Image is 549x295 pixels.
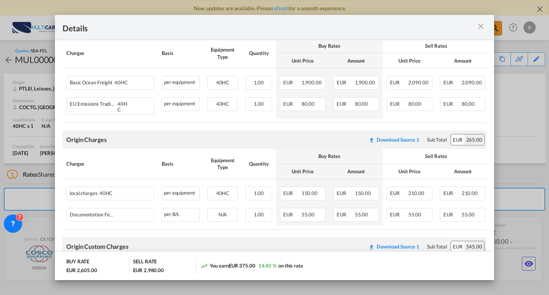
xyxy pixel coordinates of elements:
div: per equipment [162,187,200,200]
div: Download original source rate sheet [369,243,419,250]
md-icon: icon-trending-up [200,262,208,270]
th: Amount [436,53,490,68]
div: per B/L [162,208,200,222]
th: Unit Price [383,164,436,179]
div: Charges [66,50,154,56]
div: Quantity [246,160,272,167]
span: 55.00 [302,211,315,218]
span: EUR [283,211,300,218]
span: EUR [337,101,354,107]
th: Amount [329,53,383,68]
span: 210.00 [408,190,424,196]
div: 265.00 [464,134,484,145]
div: Basic Ocean Freight [70,76,130,85]
span: 80.00 [355,101,368,107]
div: Download Source 1 [377,243,419,250]
div: Buy Rates [280,153,379,160]
md-icon: icon-download [369,137,375,143]
span: 40HC [216,190,230,196]
div: EUR 2,980.00 [133,267,164,274]
span: 40HC [216,101,230,107]
span: EUR [443,101,461,107]
span: 1.00 [254,211,264,218]
span: EUR [390,79,407,85]
span: EUR [337,211,354,218]
span: N/A [218,211,227,218]
span: 55.00 [408,211,422,218]
div: BUY RATE [66,258,89,267]
div: EUR [451,241,464,252]
md-icon: icon-download [369,244,375,250]
span: 2,090.00 [462,79,482,85]
div: Origin Charges [66,135,107,144]
div: local charges [70,187,130,196]
div: 545.00 [464,241,484,252]
button: Download original source rate sheet [365,240,423,253]
span: 14.40 % [258,263,276,269]
span: EUR [443,190,461,196]
div: Download original source rate sheet [365,243,423,250]
div: Documentation Fee Origin [70,208,130,218]
span: EUR [443,211,461,218]
div: Equipment Type [207,46,238,60]
div: Equipment Type [207,157,238,171]
span: 150.00 [302,190,318,196]
span: 1.00 [254,79,264,85]
span: 80.00 [302,101,315,107]
div: Quantity [246,50,272,56]
span: 40HC [112,80,128,85]
span: EUR [443,79,461,85]
span: 80.00 [462,101,475,107]
th: Amount [436,164,490,179]
div: SELL RATE [133,258,157,267]
span: EUR [337,190,354,196]
span: 40HC [116,101,130,113]
div: per equipment [162,76,200,90]
span: EUR [283,79,300,85]
span: EUR [390,190,407,196]
div: EUR 2,605.00 [66,267,97,274]
button: Download original source rate sheet [365,133,423,147]
th: Unit Price [276,164,329,179]
span: 40HC [98,190,113,196]
span: 1,900.00 [355,79,375,85]
span: 1.00 [254,101,264,107]
div: Download original source rate sheet [369,137,419,143]
span: 80.00 [408,101,422,107]
div: Sub Total [427,136,447,143]
th: Amount [329,164,383,179]
span: EUR [337,79,354,85]
div: Origin Custom Charges [66,242,128,251]
div: Download original source rate sheet [365,137,423,143]
th: Unit Price [276,53,329,68]
md-dialog: Port of ... [55,15,494,280]
div: EU Emissions Trading System [70,98,130,113]
div: Sell Rates [387,42,486,49]
div: Basis [162,50,200,56]
span: EUR [390,211,407,218]
span: 210.00 [462,190,478,196]
span: EUR [283,101,300,107]
th: Unit Price [383,53,436,68]
div: Sell Rates [387,153,486,160]
span: 1.00 [254,190,264,196]
div: Details [63,23,444,32]
span: 150.00 [355,190,371,196]
span: EUR [283,190,300,196]
div: You earn on this rate [200,262,303,270]
span: 1,900.00 [302,79,322,85]
div: Basis [162,160,200,167]
div: per equipment [162,97,200,111]
span: EUR 375.00 [229,263,255,269]
span: 55.00 [355,211,368,218]
span: 55.00 [462,211,475,218]
span: 40HC [216,79,230,85]
div: Charges [66,160,154,167]
div: EUR [451,134,464,145]
md-icon: icon-close m-3 fg-AAA8AD cursor [476,22,485,31]
div: Sub Total [427,243,447,250]
div: Buy Rates [280,42,379,49]
span: 2,090.00 [408,79,429,85]
span: EUR [390,101,407,107]
div: Download Source 1 [377,137,419,143]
